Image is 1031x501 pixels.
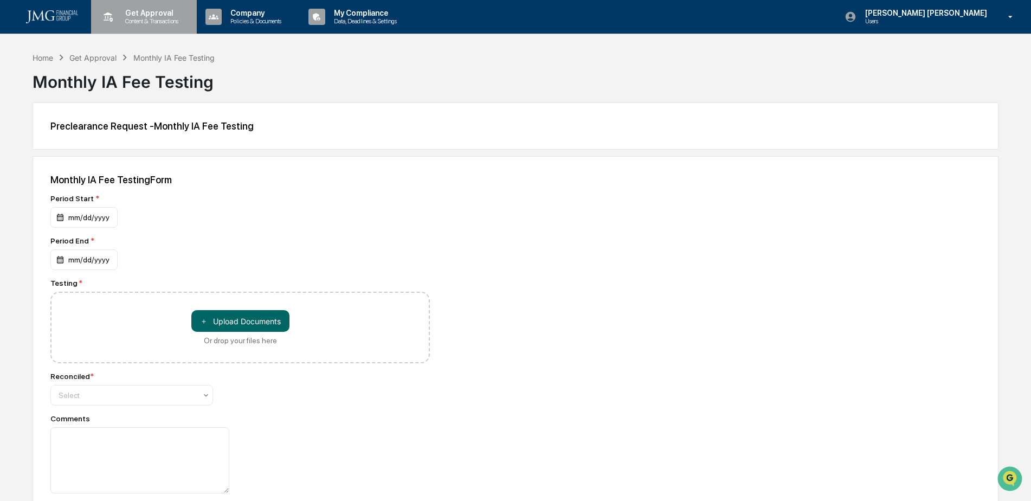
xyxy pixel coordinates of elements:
div: Testing [50,279,430,287]
span: Data Lookup [22,157,68,168]
span: Pylon [108,184,131,192]
div: mm/dd/yyyy [50,249,118,270]
div: Start new chat [37,83,178,94]
div: Monthly IA Fee Testing [33,63,998,92]
span: ＋ [200,316,208,326]
button: Or drop your files here [191,310,289,332]
div: Monthly IA Fee Testing [133,53,215,62]
div: 🖐️ [11,138,20,146]
iframe: Open customer support [996,465,1026,494]
div: Preclearance Request - Monthly IA Fee Testing [50,120,981,132]
div: We're available if you need us! [37,94,137,102]
div: mm/dd/yyyy [50,207,118,228]
p: Data, Deadlines & Settings [325,17,402,25]
p: Content & Transactions [117,17,184,25]
button: Start new chat [184,86,197,99]
div: Comments [50,414,430,423]
a: 🖐️Preclearance [7,132,74,152]
a: 🗄️Attestations [74,132,139,152]
a: Powered byPylon [76,183,131,192]
div: 🗄️ [79,138,87,146]
div: Home [33,53,53,62]
div: Period End [50,236,213,245]
input: Clear [28,49,179,61]
p: Users [856,17,963,25]
div: Or drop your files here [204,336,277,345]
div: 🔎 [11,158,20,167]
p: Get Approval [117,9,184,17]
p: Company [222,9,287,17]
p: How can we help? [11,23,197,40]
p: [PERSON_NAME] [PERSON_NAME] [856,9,993,17]
div: Get Approval [69,53,117,62]
span: Attestations [89,137,134,147]
span: Preclearance [22,137,70,147]
a: 🔎Data Lookup [7,153,73,172]
img: logo [26,10,78,23]
p: Policies & Documents [222,17,287,25]
p: My Compliance [325,9,402,17]
div: Reconciled [50,372,94,381]
img: 1746055101610-c473b297-6a78-478c-a979-82029cc54cd1 [11,83,30,102]
div: Monthly IA Fee Testing Form [50,174,981,185]
div: Period Start [50,194,213,203]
